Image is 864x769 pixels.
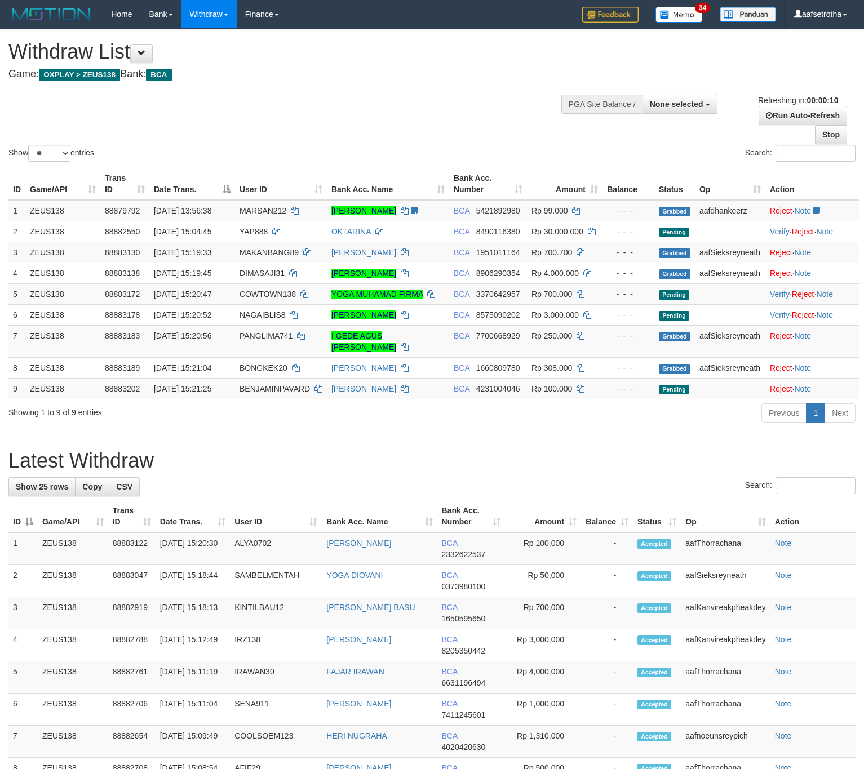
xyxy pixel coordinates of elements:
span: Copy 2332622537 to clipboard [442,550,486,559]
td: ZEUS138 [25,283,100,304]
td: 88883122 [108,532,156,565]
th: Balance: activate to sort column ascending [581,500,633,532]
td: aafSieksreyneath [681,565,770,597]
span: Copy 8490116380 to clipboard [476,227,520,236]
span: 88879792 [105,206,140,215]
a: FAJAR IRAWAN [326,667,384,676]
th: Action [765,168,859,200]
span: [DATE] 15:20:56 [154,331,211,340]
td: 2 [8,221,25,242]
td: · [765,242,859,263]
td: aafThorrachana [681,694,770,726]
span: BCA [454,206,469,215]
td: ZEUS138 [38,532,108,565]
a: Stop [815,125,847,144]
td: 2 [8,565,38,597]
td: ZEUS138 [25,221,100,242]
td: 8 [8,357,25,378]
h1: Withdraw List [8,41,565,63]
span: Accepted [637,668,671,677]
a: YOGA DIOVANI [326,571,383,580]
th: Status: activate to sort column ascending [633,500,681,532]
span: Grabbed [659,207,690,216]
td: 88883047 [108,565,156,597]
span: YAP888 [240,227,268,236]
h4: Game: Bank: [8,69,565,80]
td: ZEUS138 [38,661,108,694]
a: Note [775,571,792,580]
span: [DATE] 15:19:45 [154,269,211,278]
span: Grabbed [659,364,690,374]
span: Rp 700.700 [531,248,572,257]
td: ZEUS138 [38,565,108,597]
a: Note [816,227,833,236]
a: Note [816,310,833,319]
span: Pending [659,290,689,300]
td: ZEUS138 [25,200,100,221]
td: Rp 700,000 [505,597,581,629]
td: Rp 100,000 [505,532,581,565]
span: BCA [454,310,469,319]
td: 4 [8,263,25,283]
span: [DATE] 15:04:45 [154,227,211,236]
a: CSV [109,477,140,496]
span: Copy 6631196494 to clipboard [442,678,486,687]
td: 7 [8,325,25,357]
a: Verify [770,227,790,236]
span: PANGLIMA741 [240,331,293,340]
td: - [581,565,633,597]
td: ZEUS138 [38,597,108,629]
span: 88883172 [105,290,140,299]
span: Copy 1650595650 to clipboard [442,614,486,623]
span: MAKANBANG89 [240,248,299,257]
td: 5 [8,283,25,304]
th: Trans ID: activate to sort column ascending [100,168,149,200]
td: [DATE] 15:09:49 [156,726,230,758]
span: Copy 4231004046 to clipboard [476,384,520,393]
td: 6 [8,304,25,325]
td: aafKanvireakpheakdey [681,597,770,629]
span: Copy 4020420630 to clipboard [442,743,486,752]
td: 3 [8,597,38,629]
th: ID [8,168,25,200]
span: 88883202 [105,384,140,393]
span: Copy 8575090202 to clipboard [476,310,520,319]
h1: Latest Withdraw [8,450,856,472]
div: - - - [607,362,650,374]
a: [PERSON_NAME] [326,539,391,548]
td: - [581,629,633,661]
a: Copy [75,477,109,496]
span: Rp 308.000 [531,363,572,372]
td: Rp 3,000,000 [505,629,581,661]
span: 34 [695,3,710,13]
a: Show 25 rows [8,477,76,496]
th: User ID: activate to sort column ascending [235,168,327,200]
div: PGA Site Balance / [561,95,643,114]
td: 88882788 [108,629,156,661]
span: BCA [454,269,469,278]
span: OXPLAY > ZEUS138 [39,69,120,81]
a: [PERSON_NAME] [331,310,396,319]
div: Showing 1 to 9 of 9 entries [8,402,352,418]
td: 88882919 [108,597,156,629]
td: aafSieksreyneath [695,357,765,378]
span: Pending [659,311,689,321]
span: BCA [454,363,469,372]
th: Date Trans.: activate to sort column descending [149,168,235,200]
div: - - - [607,205,650,216]
td: 4 [8,629,38,661]
a: Run Auto-Refresh [759,106,847,125]
td: · [765,325,859,357]
td: 9 [8,378,25,399]
span: BCA [454,384,469,393]
a: Note [794,206,811,215]
span: Copy 1951011164 to clipboard [476,248,520,257]
a: Note [775,667,792,676]
a: Reject [792,227,814,236]
div: - - - [607,268,650,279]
a: [PERSON_NAME] [326,699,391,708]
td: · [765,357,859,378]
select: Showentries [28,145,70,162]
th: Trans ID: activate to sort column ascending [108,500,156,532]
a: Verify [770,290,790,299]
